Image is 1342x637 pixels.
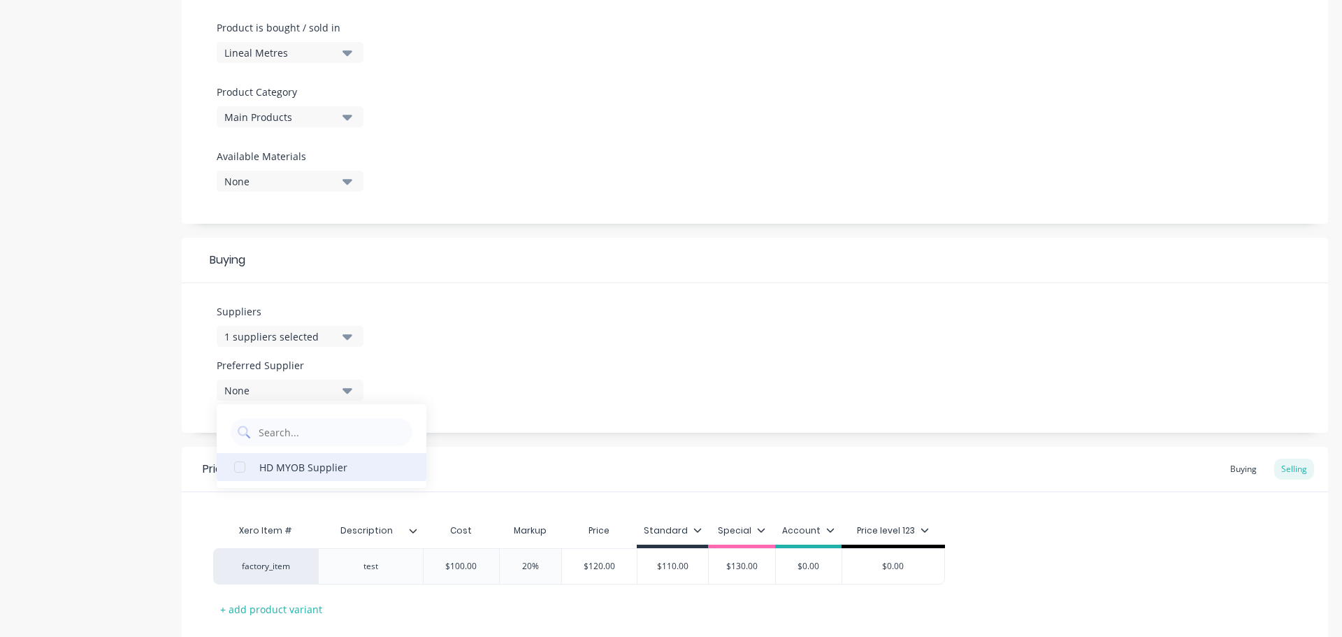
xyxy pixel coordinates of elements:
[224,45,336,60] div: Lineal Metres
[423,517,499,545] div: Cost
[217,42,363,63] button: Lineal Metres
[842,549,944,584] div: $0.00
[336,557,406,575] div: test
[707,549,777,584] div: $130.00
[561,517,637,545] div: Price
[213,599,329,620] div: + add product variant
[318,513,414,548] div: Description
[424,549,499,584] div: $100.00
[224,329,336,344] div: 1 suppliers selected
[217,326,363,347] button: 1 suppliers selected
[257,418,405,446] input: Search...
[224,383,336,398] div: None
[217,20,356,35] label: Product is bought / sold in
[217,106,363,127] button: Main Products
[217,304,363,319] label: Suppliers
[644,524,702,537] div: Standard
[203,461,238,478] div: Pricing
[718,524,765,537] div: Special
[227,560,304,573] div: factory_item
[1223,459,1264,480] div: Buying
[224,110,336,124] div: Main Products
[562,549,637,584] div: $120.00
[637,549,708,584] div: $110.00
[213,548,945,585] div: factory_itemtest$100.0020%$120.00$110.00$130.00$0.00$0.00
[217,171,363,192] button: None
[774,549,844,584] div: $0.00
[857,524,929,537] div: Price level 123
[318,517,423,545] div: Description
[224,174,336,189] div: None
[213,517,318,545] div: Xero Item #
[217,85,356,99] label: Product Category
[217,358,363,373] label: Preferred Supplier
[1274,459,1314,480] div: Selling
[182,238,1328,283] div: Buying
[496,549,565,584] div: 20%
[499,517,561,545] div: Markup
[782,524,835,537] div: Account
[217,380,363,401] button: None
[259,459,399,474] div: HD MYOB Supplier
[217,149,363,164] label: Available Materials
